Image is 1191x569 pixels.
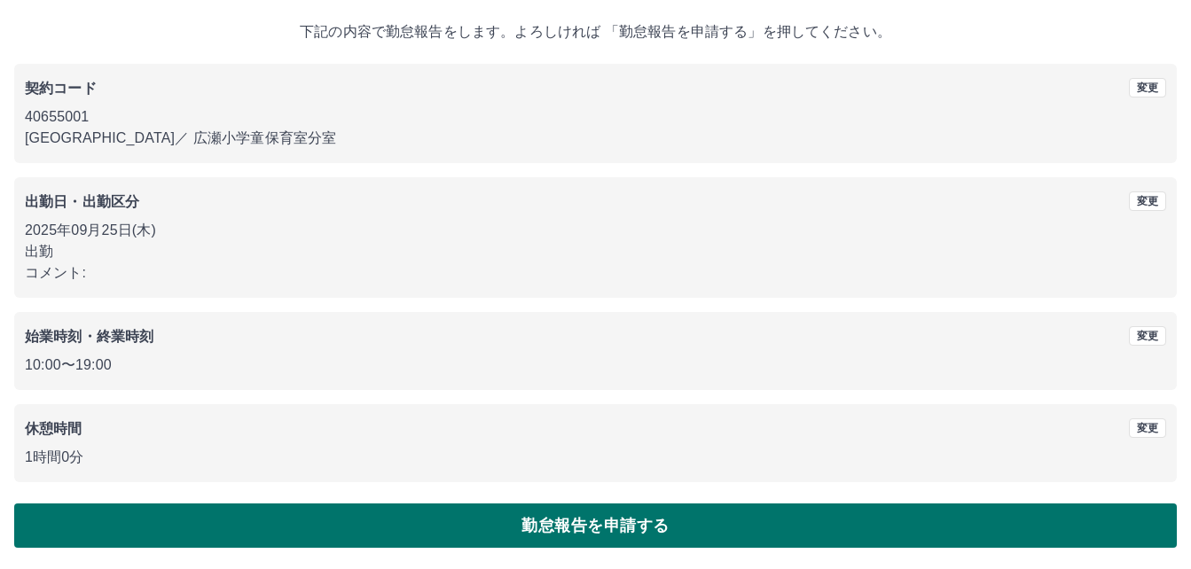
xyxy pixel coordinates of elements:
button: 勤怠報告を申請する [14,503,1177,548]
p: 出勤 [25,241,1166,262]
p: 2025年09月25日(木) [25,220,1166,241]
button: 変更 [1129,326,1166,346]
p: コメント: [25,262,1166,284]
p: 下記の内容で勤怠報告をします。よろしければ 「勤怠報告を申請する」を押してください。 [14,21,1177,43]
p: 1時間0分 [25,447,1166,468]
b: 休憩時間 [25,421,82,436]
p: 40655001 [25,106,1166,128]
b: 始業時刻・終業時刻 [25,329,153,344]
button: 変更 [1129,78,1166,97]
p: [GEOGRAPHIC_DATA] ／ 広瀬小学童保育室分室 [25,128,1166,149]
b: 出勤日・出勤区分 [25,194,139,209]
button: 変更 [1129,191,1166,211]
b: 契約コード [25,81,97,96]
p: 10:00 〜 19:00 [25,355,1166,376]
button: 変更 [1129,418,1166,438]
